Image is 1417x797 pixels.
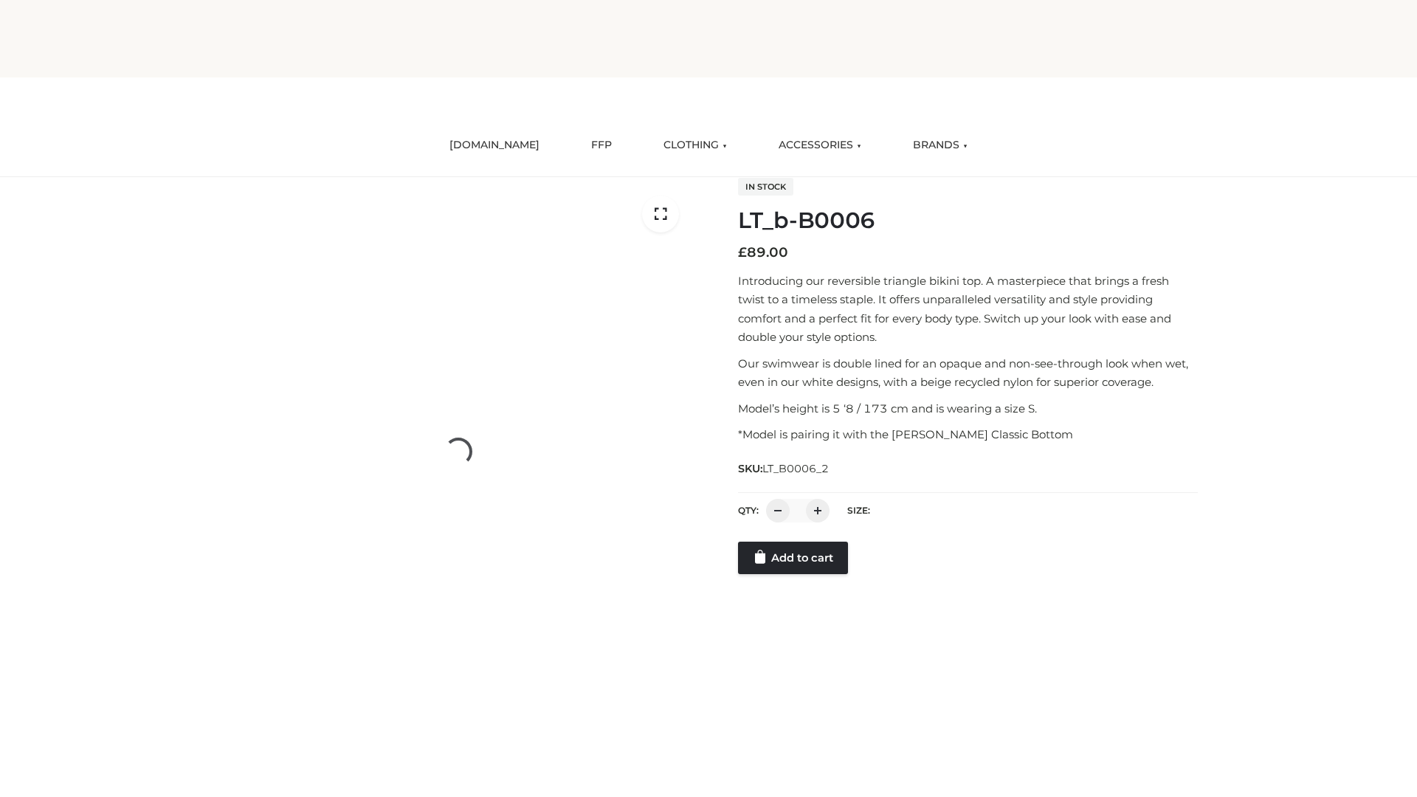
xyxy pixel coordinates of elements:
p: Introducing our reversible triangle bikini top. A masterpiece that brings a fresh twist to a time... [738,272,1198,347]
p: Model’s height is 5 ‘8 / 173 cm and is wearing a size S. [738,399,1198,418]
label: QTY: [738,505,759,516]
a: CLOTHING [652,129,738,162]
span: £ [738,244,747,261]
p: *Model is pairing it with the [PERSON_NAME] Classic Bottom [738,425,1198,444]
label: Size: [847,505,870,516]
a: Add to cart [738,542,848,574]
span: LT_B0006_2 [762,462,829,475]
h1: LT_b-B0006 [738,207,1198,234]
span: SKU: [738,460,830,477]
p: Our swimwear is double lined for an opaque and non-see-through look when wet, even in our white d... [738,354,1198,392]
a: ACCESSORIES [768,129,872,162]
a: FFP [580,129,623,162]
a: BRANDS [902,129,979,162]
a: [DOMAIN_NAME] [438,129,551,162]
span: In stock [738,178,793,196]
bdi: 89.00 [738,244,788,261]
